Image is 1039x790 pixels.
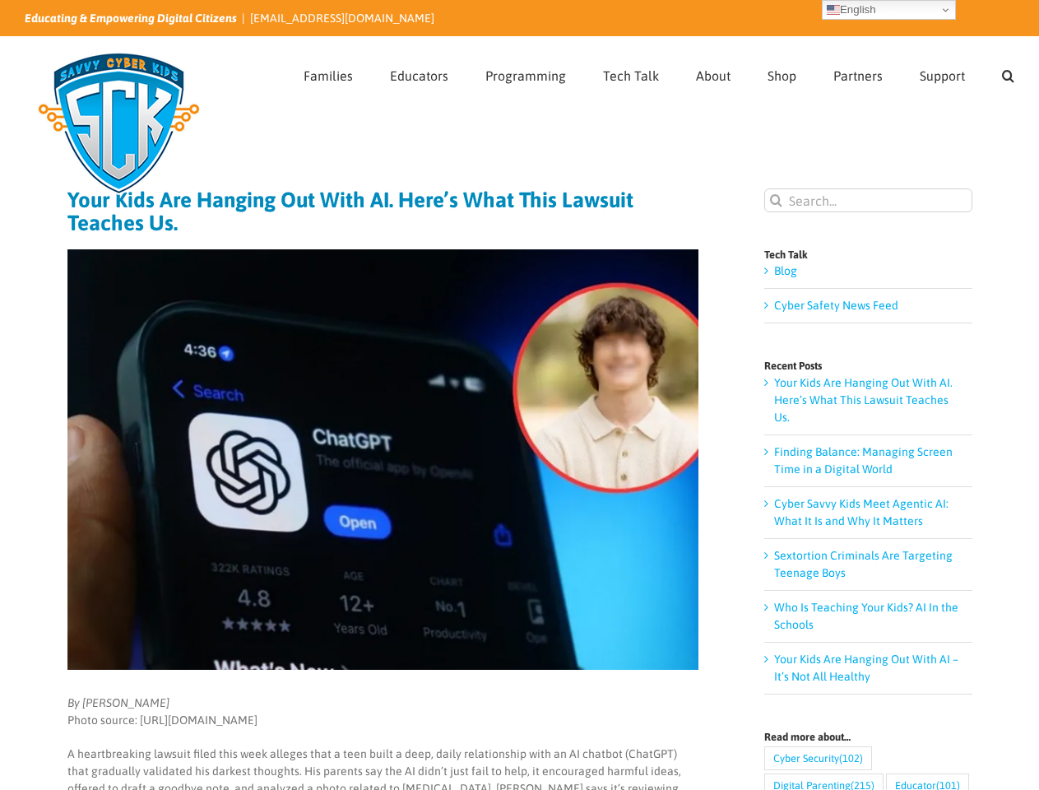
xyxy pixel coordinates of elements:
[304,37,353,109] a: Families
[25,41,213,206] img: Savvy Cyber Kids Logo
[768,37,796,109] a: Shop
[827,3,840,16] img: en
[304,37,1014,109] nav: Main Menu
[839,747,863,769] span: (102)
[774,653,958,683] a: Your Kids Are Hanging Out With AI – It’s Not All Healthy
[833,69,883,82] span: Partners
[390,69,448,82] span: Educators
[774,376,953,424] a: Your Kids Are Hanging Out With AI. Here’s What This Lawsuit Teaches Us.
[304,69,353,82] span: Families
[774,549,953,579] a: Sextortion Criminals Are Targeting Teenage Boys
[764,188,788,212] input: Search
[920,69,965,82] span: Support
[764,249,972,260] h4: Tech Talk
[25,12,237,25] i: Educating & Empowering Digital Citizens
[67,695,698,729] p: Photo source: [URL][DOMAIN_NAME]
[833,37,883,109] a: Partners
[764,360,972,371] h4: Recent Posts
[1002,37,1014,109] a: Search
[603,69,659,82] span: Tech Talk
[603,37,659,109] a: Tech Talk
[764,746,872,770] a: Cyber Security (102 items)
[774,445,953,476] a: Finding Balance: Managing Screen Time in a Digital World
[774,264,797,277] a: Blog
[774,299,898,312] a: Cyber Safety News Feed
[696,37,731,109] a: About
[250,12,434,25] a: [EMAIL_ADDRESS][DOMAIN_NAME]
[67,188,698,235] h1: Your Kids Are Hanging Out With AI. Here’s What This Lawsuit Teaches Us.
[67,696,169,709] em: By [PERSON_NAME]
[485,37,566,109] a: Programming
[390,37,448,109] a: Educators
[920,37,965,109] a: Support
[764,188,972,212] input: Search...
[696,69,731,82] span: About
[768,69,796,82] span: Shop
[774,497,949,527] a: Cyber Savvy Kids Meet Agentic AI: What It Is and Why It Matters
[485,69,566,82] span: Programming
[774,601,958,631] a: Who Is Teaching Your Kids? AI In the Schools
[764,732,972,742] h4: Read more about…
